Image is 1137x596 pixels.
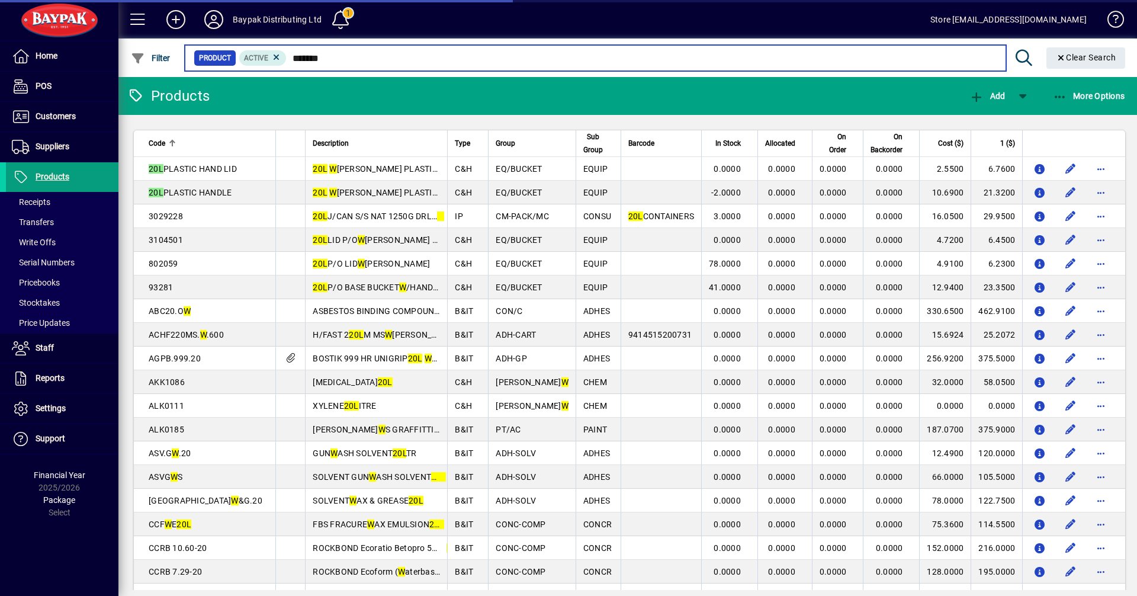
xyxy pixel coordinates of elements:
[149,425,184,434] span: ALK0185
[12,278,60,287] span: Pricebooks
[496,377,568,387] span: [PERSON_NAME]
[344,401,359,411] em: 20L
[971,157,1022,181] td: 6.7600
[34,470,85,480] span: Financial Year
[709,283,741,292] span: 41.0000
[583,306,610,316] span: ADHES
[583,259,608,268] span: EQUIP
[714,330,741,339] span: 0.0000
[358,235,365,245] em: W
[6,313,118,333] a: Price Updates
[1091,420,1110,439] button: More options
[455,330,473,339] span: B&IT
[919,394,971,418] td: 0.0000
[820,130,847,156] span: On Order
[876,283,903,292] span: 0.0000
[583,472,610,482] span: ADHES
[330,448,338,458] em: W
[583,448,610,458] span: ADHES
[149,188,232,197] span: PLASTIC HANDLE
[149,330,224,339] span: ACHF220MS. .600
[12,298,60,307] span: Stocktakes
[768,188,795,197] span: 0.0000
[876,259,903,268] span: 0.0000
[1091,373,1110,392] button: More options
[876,354,903,363] span: 0.0000
[714,164,741,174] span: 0.0000
[313,164,327,174] em: 20L
[313,283,443,292] span: P/O BASE BUCKET /HANDLE
[149,164,237,174] span: PLASTIC HAND LID
[313,235,327,245] em: 20L
[6,192,118,212] a: Receipts
[12,217,54,227] span: Transfers
[938,137,963,150] span: Cost ($)
[12,258,75,267] span: Serial Numbers
[820,377,847,387] span: 0.0000
[971,347,1022,370] td: 375.5000
[36,343,54,353] span: Staff
[1091,467,1110,486] button: More options
[919,441,971,465] td: 12.4900
[919,299,971,323] td: 330.6500
[768,235,795,245] span: 0.0000
[149,472,183,482] span: ASVG S
[628,137,654,150] span: Barcode
[149,259,178,268] span: 802059
[714,377,741,387] span: 0.0000
[876,330,903,339] span: 0.0000
[1050,85,1128,107] button: More Options
[714,354,741,363] span: 0.0000
[1091,396,1110,415] button: More options
[313,212,327,221] em: 20L
[971,465,1022,489] td: 105.5000
[496,212,549,221] span: CM-PACK/MC
[1091,159,1110,178] button: More options
[768,448,795,458] span: 0.0000
[313,235,447,245] span: LID P/O [PERSON_NAME] LLD
[820,354,847,363] span: 0.0000
[6,252,118,273] a: Serial Numbers
[876,377,903,387] span: 0.0000
[149,377,185,387] span: AKK1086
[1061,278,1080,297] button: Edit
[714,425,741,434] span: 0.0000
[455,212,463,221] span: IP
[820,235,847,245] span: 0.0000
[12,197,50,207] span: Receipts
[455,137,481,150] div: Type
[378,377,393,387] em: 20L
[455,137,470,150] span: Type
[1061,467,1080,486] button: Edit
[919,252,971,275] td: 4.9100
[714,212,741,221] span: 3.0000
[765,137,795,150] span: Allocated
[714,306,741,316] span: 0.0000
[313,306,572,316] span: ASBESTOS BINDING COMPOUND ABC TR OFF [PERSON_NAME]
[455,354,473,363] span: B&IT
[399,283,406,292] em: W
[199,52,231,64] span: Product
[561,377,568,387] em: W
[149,354,201,363] span: AGPB.999.20
[244,54,268,62] span: Active
[313,283,327,292] em: 20L
[6,132,118,162] a: Suppliers
[971,394,1022,418] td: 0.0000
[919,181,971,204] td: 10.6900
[313,164,493,174] span: [PERSON_NAME] PLASTIC HANDLED LID
[313,401,376,411] span: XYLENE ITRE
[313,377,392,387] span: [MEDICAL_DATA]
[149,448,191,458] span: ASV.G .20
[969,91,1005,101] span: Add
[455,259,472,268] span: C&H
[966,85,1008,107] button: Add
[157,9,195,30] button: Add
[876,401,903,411] span: 0.0000
[583,235,608,245] span: EQUIP
[715,137,741,150] span: In Stock
[496,401,568,411] span: [PERSON_NAME]
[1061,396,1080,415] button: Edit
[378,425,386,434] em: W
[6,72,118,101] a: POS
